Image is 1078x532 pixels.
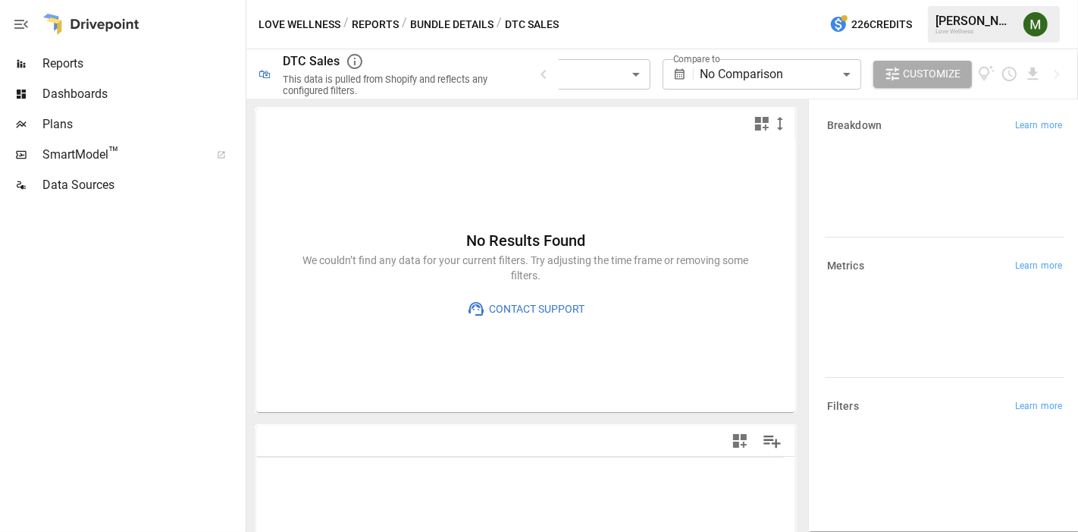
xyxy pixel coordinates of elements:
[755,424,789,458] button: Manage Columns
[1015,118,1062,134] span: Learn more
[935,28,1014,35] div: Love Wellness
[978,61,995,88] button: View documentation
[1015,399,1062,414] span: Learn more
[935,14,1014,28] div: [PERSON_NAME]
[1024,65,1042,83] button: Download report
[259,67,271,81] div: 🛍
[456,295,595,323] button: Contact Support
[410,15,494,34] button: Bundle Details
[827,118,882,134] h6: Breakdown
[352,15,399,34] button: Reports
[108,143,119,162] span: ™
[42,176,243,194] span: Data Sources
[823,11,918,39] button: 226Credits
[42,115,243,134] span: Plans
[904,65,961,83] span: Customize
[1014,3,1057,46] button: Meredith Lacasse
[42,146,200,164] span: SmartModel
[283,74,516,96] div: This data is pulled from Shopify and reflects any configured filters.
[700,59,860,90] div: No Comparison
[485,300,584,319] span: Contact Support
[1001,65,1018,83] button: Schedule report
[1015,259,1062,274] span: Learn more
[673,52,720,65] label: Compare to
[402,15,407,34] div: /
[283,54,340,68] div: DTC Sales
[851,15,912,34] span: 226 Credits
[497,15,502,34] div: /
[873,61,972,88] button: Customize
[42,85,243,103] span: Dashboards
[259,15,340,34] button: Love Wellness
[42,55,243,73] span: Reports
[299,253,754,283] p: We couldn’t find any data for your current filters. Try adjusting the time frame or removing some...
[827,258,864,275] h6: Metrics
[299,228,754,253] h6: No Results Found
[827,398,859,415] h6: Filters
[1023,12,1048,36] img: Meredith Lacasse
[343,15,349,34] div: /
